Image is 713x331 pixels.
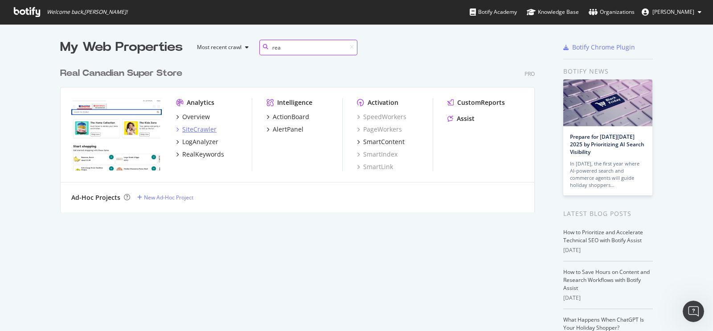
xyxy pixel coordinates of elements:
[563,268,650,292] a: How to Save Hours on Content and Research Workflows with Botify Assist
[527,8,579,17] div: Knowledge Base
[119,249,178,285] button: Help
[652,8,694,16] span: Duane Rajkumar
[13,235,165,252] div: Supported Bots
[563,66,653,76] div: Botify news
[190,40,252,54] button: Most recent crawl
[273,125,303,134] div: AlertPanel
[20,271,40,277] span: Home
[182,150,224,159] div: RealKeywords
[71,98,162,170] img: https://www.realcanadiansuperstore.ca/
[74,271,105,277] span: Messages
[357,125,402,134] a: PageWorkers
[363,137,405,146] div: SmartContent
[18,141,36,159] img: Profile image for Victoria
[40,150,63,159] div: Victoria
[368,98,398,107] div: Activation
[18,188,149,198] div: AI Agent and team can help
[71,193,120,202] div: Ad-Hoc Projects
[266,112,309,121] a: ActionBoard
[112,14,130,32] img: Profile image for Renaud
[457,98,505,107] div: CustomReports
[182,112,210,121] div: Overview
[18,17,60,31] img: logo
[277,98,312,107] div: Intelligence
[563,246,653,254] div: [DATE]
[129,14,147,32] img: Profile image for Chiara
[176,112,210,121] a: Overview
[570,133,644,156] a: Prepare for [DATE][DATE] 2025 by Prioritizing AI Search Visibility
[9,133,169,166] div: Profile image for VictoriaHi [PERSON_NAME], I looked into this, and I don’t believe it’s related ...
[59,249,119,285] button: Messages
[273,112,309,121] div: ActionBoard
[18,179,149,188] div: Ask a question
[457,114,475,123] div: Assist
[60,67,186,80] a: Real Canadian Super Store
[470,8,517,17] div: Botify Academy
[18,63,160,94] p: Hello [PERSON_NAME].
[60,67,182,80] div: l Canadian Super Store
[18,218,72,228] span: Search for help
[525,70,535,78] div: Pro
[182,137,218,146] div: LogAnalyzer
[9,120,169,167] div: Recent messageProfile image for VictoriaHi [PERSON_NAME], I looked into this, and I don’t believe...
[589,8,635,17] div: Organizations
[153,14,169,30] div: Close
[563,209,653,219] div: Latest Blog Posts
[137,194,193,201] a: New Ad-Hoc Project
[176,125,217,134] a: SiteCrawler
[357,162,393,171] a: SmartLink
[447,98,505,107] a: CustomReports
[18,128,160,137] div: Recent message
[144,194,193,201] div: New Ad-Hoc Project
[60,69,78,78] b: Rea
[563,79,652,126] img: Prepare for Black Friday 2025 by Prioritizing AI Search Visibility
[266,125,303,134] a: AlertPanel
[357,137,405,146] a: SmartContent
[563,228,643,244] a: How to Prioritize and Accelerate Technical SEO with Botify Assist
[176,137,218,146] a: LogAnalyzer
[60,38,183,56] div: My Web Properties
[182,125,217,134] div: SiteCrawler
[572,43,635,52] div: Botify Chrome Plugin
[65,150,90,159] div: • 6h ago
[635,5,709,19] button: [PERSON_NAME]
[570,160,646,189] div: In [DATE], the first year where AI-powered search and commerce agents will guide holiday shoppers…
[683,301,704,322] iframe: Intercom live chat
[141,271,156,277] span: Help
[9,171,169,205] div: Ask a questionAI Agent and team can help
[357,112,406,121] a: SpeedWorkers
[13,214,165,232] button: Search for help
[197,45,242,50] div: Most recent crawl
[563,43,635,52] a: Botify Chrome Plugin
[18,94,160,109] p: How can we help?
[259,40,357,55] input: Search
[357,150,397,159] a: SmartIndex
[176,150,224,159] a: RealKeywords
[47,8,127,16] span: Welcome back, [PERSON_NAME] !
[60,56,542,212] div: grid
[95,14,113,32] img: Profile image for Jenny
[563,294,653,302] div: [DATE]
[447,114,475,123] a: Assist
[18,239,149,248] div: Supported Bots
[187,98,214,107] div: Analytics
